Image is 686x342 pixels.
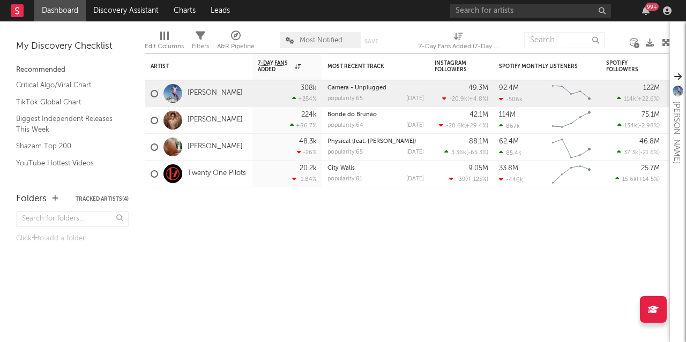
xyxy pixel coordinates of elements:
[450,4,611,18] input: Search for artists
[192,27,209,58] div: Filters
[439,122,488,129] div: ( )
[615,176,660,183] div: ( )
[606,60,644,73] div: Spotify Followers
[406,123,424,128] div: [DATE]
[469,138,488,145] div: 88.1M
[16,211,129,227] input: Search for folders...
[145,27,184,58] div: Edit Columns
[76,196,129,202] button: Tracked Artists(4)
[16,113,118,135] a: Biggest Independent Releases This Week
[643,85,660,92] div: 122M
[469,96,487,102] span: +4.8 %
[524,32,605,48] input: Search...
[419,27,499,58] div: 7-Day Fans Added (7-Day Fans Added)
[622,177,637,183] span: 15.6k
[188,89,243,98] a: [PERSON_NAME]
[188,142,243,151] a: [PERSON_NAME]
[327,96,363,102] div: popularity: 65
[641,165,660,172] div: 25.7M
[638,96,658,102] span: +22.6 %
[449,176,488,183] div: ( )
[16,40,129,53] div: My Discovery Checklist
[327,85,386,91] a: Camera - Unplugged
[16,232,129,245] div: Click to add a folder.
[292,176,317,183] div: -1.84 %
[442,95,488,102] div: ( )
[670,101,683,164] div: [PERSON_NAME]
[499,85,519,92] div: 92.4M
[16,64,129,77] div: Recommended
[188,116,243,125] a: [PERSON_NAME]
[419,40,499,53] div: 7-Day Fans Added (7-Day Fans Added)
[624,96,636,102] span: 114k
[327,85,424,91] div: Camera - Unplugged
[499,96,523,103] div: -506k
[469,111,488,118] div: 42.1M
[327,112,377,118] a: Bonde do Brunão
[547,134,595,161] svg: Chart title
[617,149,660,156] div: ( )
[406,96,424,102] div: [DATE]
[435,60,472,73] div: Instagram Followers
[449,96,467,102] span: -20.9k
[639,138,660,145] div: 46.8M
[456,177,469,183] span: -397
[617,95,660,102] div: ( )
[16,157,118,169] a: YouTube Hottest Videos
[301,111,317,118] div: 224k
[547,107,595,134] svg: Chart title
[145,40,184,53] div: Edit Columns
[327,63,408,70] div: Most Recent Track
[547,80,595,107] svg: Chart title
[499,111,516,118] div: 114M
[327,165,355,171] a: City Walls
[290,122,317,129] div: +86.7 %
[446,123,464,129] span: -20.6k
[16,79,118,91] a: Critical Algo/Viral Chart
[300,165,317,172] div: 20.2k
[468,85,488,92] div: 49.3M
[327,176,362,182] div: popularity: 81
[471,177,487,183] span: -125 %
[624,150,638,156] span: 37.3k
[327,165,424,171] div: City Walls
[499,149,521,156] div: 85.4k
[617,122,660,129] div: ( )
[327,112,424,118] div: Bonde do Brunão
[645,3,659,11] div: 99 +
[499,176,523,183] div: -446k
[638,177,658,183] span: +14.5 %
[327,123,363,128] div: popularity: 64
[327,149,363,155] div: popularity: 65
[499,123,520,130] div: 867k
[624,123,637,129] span: 134k
[292,95,317,102] div: +254 %
[188,169,246,178] a: Twenty One Pilots
[499,63,579,70] div: Spotify Monthly Listeners
[299,138,317,145] div: 48.3k
[151,63,231,70] div: Artist
[642,111,660,118] div: 75.1M
[640,150,658,156] span: -21.6 %
[406,176,424,182] div: [DATE]
[297,149,317,156] div: -26 %
[364,39,378,44] button: Save
[16,96,118,108] a: TikTok Global Chart
[192,40,209,53] div: Filters
[639,123,658,129] span: -2.98 %
[300,37,342,44] span: Most Notified
[499,165,518,172] div: 33.8M
[406,149,424,155] div: [DATE]
[451,150,466,156] span: 3.36k
[466,123,487,129] span: +29.4 %
[642,6,650,15] button: 99+
[258,60,292,73] span: 7-Day Fans Added
[217,27,255,58] div: A&R Pipeline
[16,193,47,206] div: Folders
[547,161,595,187] svg: Chart title
[327,139,424,145] div: Physical (feat. Troye Sivan)
[301,85,317,92] div: 308k
[16,140,118,152] a: Shazam Top 200
[217,40,255,53] div: A&R Pipeline
[468,165,488,172] div: 9.05M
